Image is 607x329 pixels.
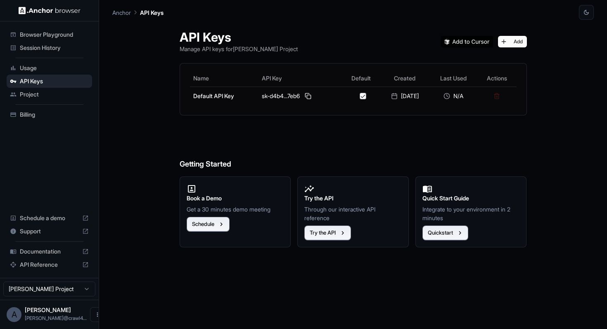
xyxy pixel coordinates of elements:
span: Usage [20,64,89,72]
span: Support [20,227,79,235]
img: Add anchorbrowser MCP server to Cursor [441,36,493,47]
th: Last Used [429,70,477,87]
span: API Reference [20,261,79,269]
span: Session History [20,44,89,52]
p: Anchor [112,8,131,17]
span: Schedule a demo [20,214,79,222]
div: Usage [7,61,92,75]
span: Project [20,90,89,99]
div: A [7,307,21,322]
span: aravind@crawl4ai.com [25,315,87,321]
button: Copy API key [303,91,313,101]
p: Manage API keys for [PERSON_NAME] Project [180,45,298,53]
img: Anchor Logo [19,7,81,14]
p: Get a 30 minutes demo meeting [187,205,284,214]
th: Name [190,70,259,87]
td: Default API Key [190,87,259,105]
div: sk-d4b4...7eb6 [262,91,339,101]
div: API Keys [7,75,92,88]
p: Through our interactive API reference [304,205,402,222]
button: Schedule [187,217,230,232]
span: Aravind Karnam [25,306,71,313]
button: Try the API [304,226,351,240]
div: API Reference [7,258,92,271]
div: Session History [7,41,92,54]
div: [DATE] [383,92,426,100]
div: N/A [433,92,474,100]
p: API Keys [140,8,164,17]
th: API Key [258,70,342,87]
p: Integrate to your environment in 2 minutes [422,205,520,222]
span: Billing [20,110,89,119]
div: Schedule a demo [7,211,92,225]
th: Created [380,70,429,87]
div: Browser Playground [7,28,92,41]
div: Documentation [7,245,92,258]
h1: API Keys [180,30,298,45]
h2: Try the API [304,194,402,203]
h6: Getting Started [180,125,527,170]
span: Documentation [20,247,79,256]
h2: Quick Start Guide [422,194,520,203]
span: Browser Playground [20,31,89,39]
th: Actions [477,70,516,87]
div: Project [7,88,92,101]
button: Add [498,36,527,47]
h2: Book a Demo [187,194,284,203]
nav: breadcrumb [112,8,164,17]
div: Billing [7,108,92,121]
span: API Keys [20,77,89,85]
div: Support [7,225,92,238]
th: Default [342,70,380,87]
button: Open menu [90,307,105,322]
button: Quickstart [422,226,468,240]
